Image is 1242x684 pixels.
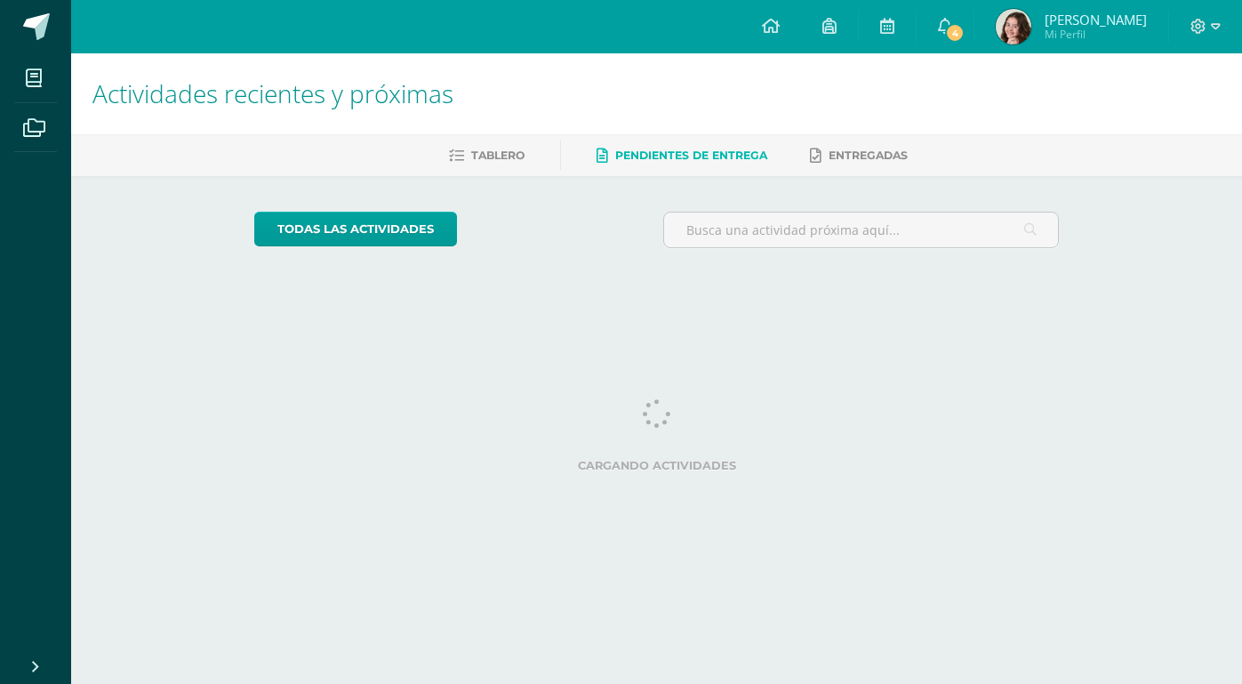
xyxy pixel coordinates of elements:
a: Tablero [449,141,525,170]
span: 4 [945,23,965,43]
span: Actividades recientes y próximas [92,76,453,110]
a: todas las Actividades [254,212,457,246]
span: Pendientes de entrega [615,149,767,162]
img: 1a71cc66965339cc0abbab4861a6ffdf.png [996,9,1031,44]
span: Tablero [471,149,525,162]
span: [PERSON_NAME] [1045,11,1147,28]
label: Cargando actividades [254,459,1059,472]
input: Busca una actividad próxima aquí... [664,213,1058,247]
span: Entregadas [829,149,908,162]
span: Mi Perfil [1045,27,1147,42]
a: Pendientes de entrega [597,141,767,170]
a: Entregadas [810,141,908,170]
